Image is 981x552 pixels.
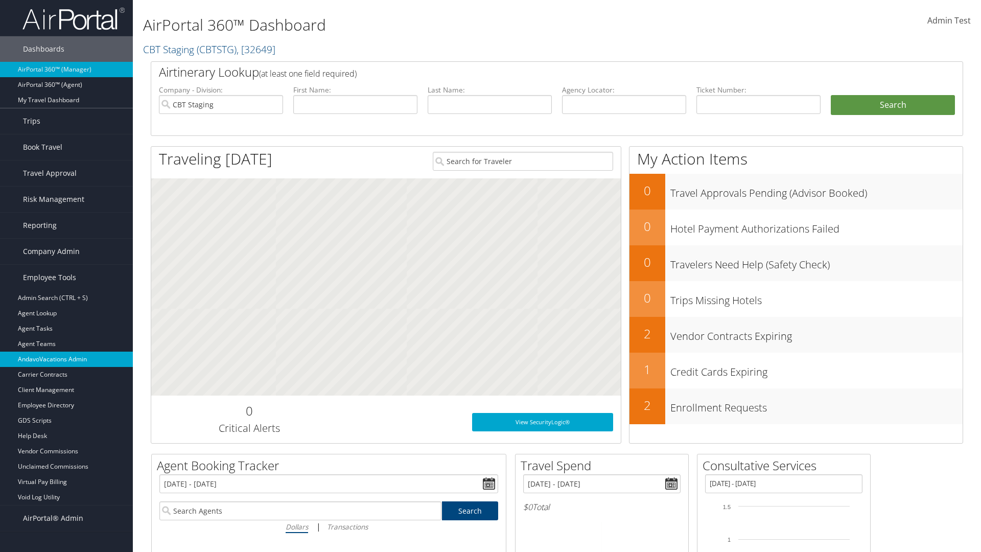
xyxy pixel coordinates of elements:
[286,522,308,532] i: Dollars
[159,421,339,435] h3: Critical Alerts
[159,402,339,420] h2: 0
[523,501,532,513] span: $0
[159,501,441,520] input: Search Agents
[23,108,40,134] span: Trips
[23,187,84,212] span: Risk Management
[562,85,686,95] label: Agency Locator:
[327,522,368,532] i: Transactions
[428,85,552,95] label: Last Name:
[157,457,506,474] h2: Agent Booking Tracker
[433,152,613,171] input: Search for Traveler
[831,95,955,116] button: Search
[159,85,283,95] label: Company - Division:
[629,254,665,271] h2: 0
[670,217,963,236] h3: Hotel Payment Authorizations Failed
[237,42,275,56] span: , [ 32649 ]
[670,360,963,379] h3: Credit Cards Expiring
[143,14,695,36] h1: AirPortal 360™ Dashboard
[629,289,665,307] h2: 0
[696,85,821,95] label: Ticket Number:
[629,281,963,317] a: 0Trips Missing Hotels
[23,213,57,238] span: Reporting
[159,63,887,81] h2: Airtinerary Lookup
[670,396,963,415] h3: Enrollment Requests
[629,397,665,414] h2: 2
[521,457,688,474] h2: Travel Spend
[629,325,665,342] h2: 2
[629,174,963,210] a: 0Travel Approvals Pending (Advisor Booked)
[23,134,62,160] span: Book Travel
[670,324,963,343] h3: Vendor Contracts Expiring
[629,148,963,170] h1: My Action Items
[670,252,963,272] h3: Travelers Need Help (Safety Check)
[927,15,971,26] span: Admin Test
[629,388,963,424] a: 2Enrollment Requests
[197,42,237,56] span: ( CBTSTG )
[629,361,665,378] h2: 1
[670,288,963,308] h3: Trips Missing Hotels
[259,68,357,79] span: (at least one field required)
[670,181,963,200] h3: Travel Approvals Pending (Advisor Booked)
[143,42,275,56] a: CBT Staging
[472,413,613,431] a: View SecurityLogic®
[728,537,731,543] tspan: 1
[23,36,64,62] span: Dashboards
[23,265,76,290] span: Employee Tools
[629,218,665,235] h2: 0
[629,317,963,353] a: 2Vendor Contracts Expiring
[293,85,417,95] label: First Name:
[629,210,963,245] a: 0Hotel Payment Authorizations Failed
[442,501,499,520] a: Search
[159,148,272,170] h1: Traveling [DATE]
[927,5,971,37] a: Admin Test
[523,501,681,513] h6: Total
[629,182,665,199] h2: 0
[159,520,498,533] div: |
[723,504,731,510] tspan: 1.5
[629,353,963,388] a: 1Credit Cards Expiring
[22,7,125,31] img: airportal-logo.png
[23,239,80,264] span: Company Admin
[629,245,963,281] a: 0Travelers Need Help (Safety Check)
[23,160,77,186] span: Travel Approval
[23,505,83,531] span: AirPortal® Admin
[703,457,870,474] h2: Consultative Services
